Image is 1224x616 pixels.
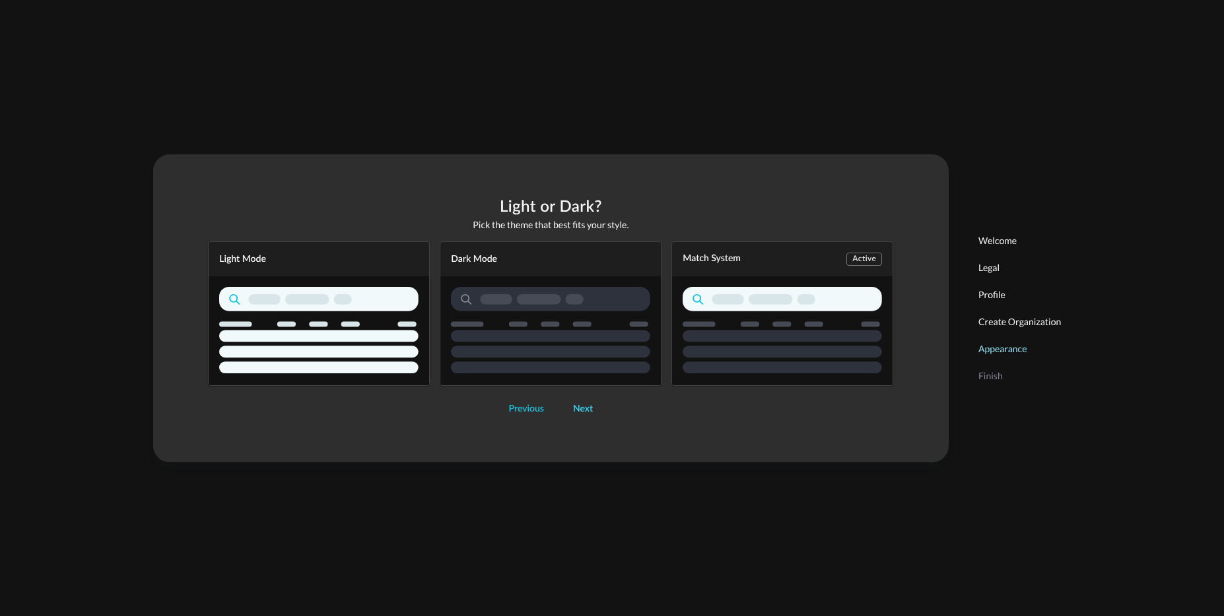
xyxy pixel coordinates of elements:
[209,242,429,386] button: Light Mode
[208,218,893,231] p: Pick the theme that best fits your style.
[208,197,893,218] h2: Light or Dark?
[978,261,1061,274] p: Legal
[501,399,552,420] button: Previous
[978,342,1061,355] p: Appearance
[978,288,1061,301] p: Profile
[978,315,1061,328] p: Create Organization
[978,233,1061,247] p: Welcome
[440,242,661,386] button: Dark Mode
[451,253,497,265] span: Dark Mode
[565,399,601,420] button: Next
[978,369,1061,383] p: Finish
[219,253,266,265] span: Light Mode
